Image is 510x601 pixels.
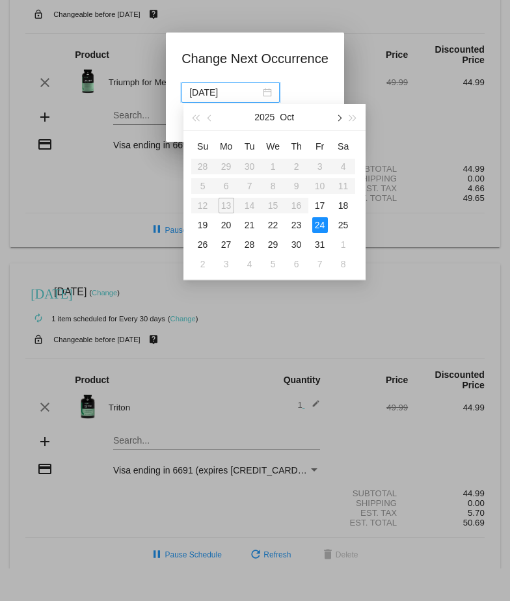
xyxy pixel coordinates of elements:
[238,235,262,254] td: 10/28/2025
[332,196,355,215] td: 10/18/2025
[195,256,211,272] div: 2
[285,215,308,235] td: 10/23/2025
[254,104,275,130] button: 2025
[308,215,332,235] td: 10/24/2025
[238,136,262,157] th: Tue
[242,256,258,272] div: 4
[191,215,215,235] td: 10/19/2025
[238,254,262,274] td: 11/4/2025
[262,136,285,157] th: Wed
[312,198,328,213] div: 17
[195,237,211,252] div: 26
[332,136,355,157] th: Sat
[332,215,355,235] td: 10/25/2025
[265,256,281,272] div: 5
[308,254,332,274] td: 11/7/2025
[312,256,328,272] div: 7
[308,196,332,215] td: 10/17/2025
[336,256,351,272] div: 8
[289,256,304,272] div: 6
[285,254,308,274] td: 11/6/2025
[289,217,304,233] div: 23
[312,237,328,252] div: 31
[265,217,281,233] div: 22
[262,235,285,254] td: 10/29/2025
[262,254,285,274] td: 11/5/2025
[345,104,360,130] button: Next year (Control + right)
[331,104,345,130] button: Next month (PageDown)
[285,235,308,254] td: 10/30/2025
[312,217,328,233] div: 24
[336,198,351,213] div: 18
[285,136,308,157] th: Thu
[215,254,238,274] td: 11/3/2025
[238,215,262,235] td: 10/21/2025
[308,235,332,254] td: 10/31/2025
[289,237,304,252] div: 30
[189,104,203,130] button: Last year (Control + left)
[195,217,211,233] div: 19
[332,254,355,274] td: 11/8/2025
[219,217,234,233] div: 20
[191,235,215,254] td: 10/26/2025
[191,136,215,157] th: Sun
[336,217,351,233] div: 25
[219,237,234,252] div: 27
[308,136,332,157] th: Fri
[332,235,355,254] td: 11/1/2025
[181,111,239,134] button: Update
[265,237,281,252] div: 29
[336,237,351,252] div: 1
[280,104,294,130] button: Oct
[242,237,258,252] div: 28
[215,215,238,235] td: 10/20/2025
[215,136,238,157] th: Mon
[189,85,260,100] input: Select date
[215,235,238,254] td: 10/27/2025
[191,254,215,274] td: 11/2/2025
[203,104,217,130] button: Previous month (PageUp)
[181,48,329,69] h1: Change Next Occurrence
[219,256,234,272] div: 3
[262,215,285,235] td: 10/22/2025
[242,217,258,233] div: 21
